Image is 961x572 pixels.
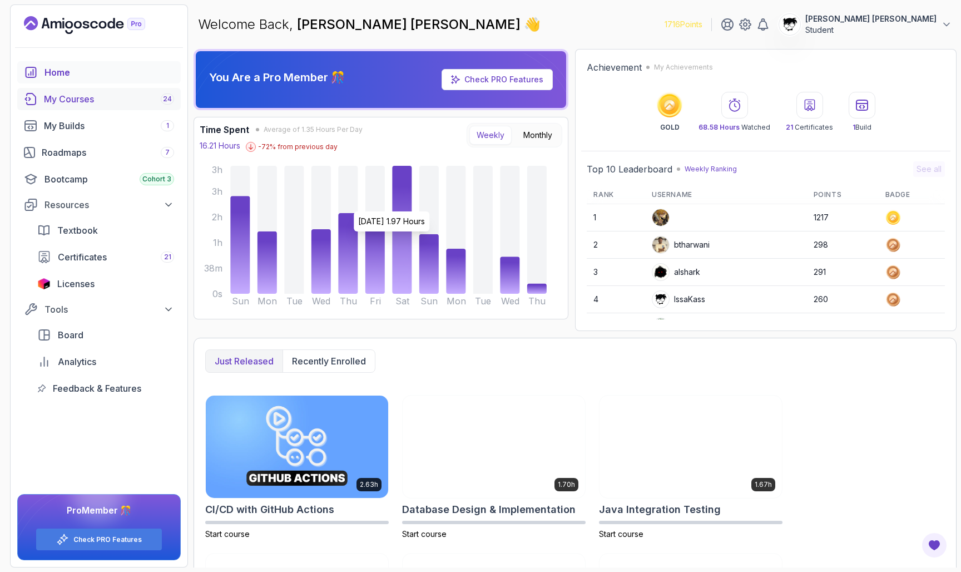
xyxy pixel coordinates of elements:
[652,290,705,308] div: IssaKass
[58,328,83,342] span: Board
[212,211,222,223] tspan: 2h
[165,148,170,157] span: 7
[786,123,833,132] p: Certificates
[403,396,585,498] img: Database Design & Implementation card
[215,354,274,368] p: Just released
[395,295,410,307] tspan: Sat
[652,318,669,335] img: default monster avatar
[31,324,181,346] a: board
[587,286,645,313] td: 4
[645,186,807,204] th: Username
[31,351,181,373] a: analytics
[660,123,680,132] p: GOLD
[807,204,879,231] td: 1217
[652,291,669,308] img: user profile image
[779,13,952,36] button: user profile image[PERSON_NAME] [PERSON_NAME]Student
[44,172,174,186] div: Bootcamp
[587,231,645,259] td: 2
[652,263,700,281] div: alshark
[166,121,169,130] span: 1
[44,198,174,211] div: Resources
[42,146,174,159] div: Roadmaps
[807,186,879,204] th: Points
[31,273,181,295] a: licenses
[599,502,721,517] h2: Java Integration Testing
[558,480,575,489] p: 1.70h
[44,92,174,106] div: My Courses
[599,395,782,540] a: Java Integration Testing card1.67hJava Integration TestingStart course
[652,264,669,280] img: user profile image
[599,529,643,539] span: Start course
[36,528,162,551] button: Check PRO Features
[24,16,171,34] a: Landing page
[205,395,389,540] a: CI/CD with GitHub Actions card2.63hCI/CD with GitHub ActionsStart course
[524,16,541,33] span: 👋
[587,61,642,74] h2: Achievement
[587,162,672,176] h2: Top 10 Leaderboard
[402,529,447,539] span: Start course
[205,502,334,517] h2: CI/CD with GitHub Actions
[17,299,181,319] button: Tools
[464,75,543,84] a: Check PRO Features
[652,236,710,254] div: btharwani
[200,123,249,136] h3: Time Spent
[57,277,95,290] span: Licenses
[44,119,174,132] div: My Builds
[805,24,937,36] p: Student
[286,295,303,307] tspan: Tue
[879,186,945,204] th: Badge
[654,63,713,72] p: My Achievements
[31,219,181,241] a: textbook
[17,115,181,137] a: builds
[442,69,553,90] a: Check PRO Features
[853,123,855,131] span: 1
[58,250,107,264] span: Certificates
[807,259,879,286] td: 291
[312,295,330,307] tspan: Wed
[44,303,174,316] div: Tools
[528,295,546,307] tspan: Thu
[360,480,378,489] p: 2.63h
[17,168,181,190] a: bootcamp
[212,288,222,299] tspan: 0s
[57,224,98,237] span: Textbook
[232,295,249,307] tspan: Sun
[31,246,181,268] a: certificates
[212,164,222,175] tspan: 3h
[587,186,645,204] th: Rank
[205,529,250,539] span: Start course
[142,175,171,184] span: Cohort 3
[699,123,770,132] p: Watched
[652,209,669,226] img: user profile image
[164,253,171,262] span: 21
[340,295,357,307] tspan: Thu
[209,70,345,85] p: You Are a Pro Member 🎊
[264,125,363,134] span: Average of 1.35 Hours Per Day
[17,88,181,110] a: courses
[805,13,937,24] p: [PERSON_NAME] [PERSON_NAME]
[370,295,381,307] tspan: Fri
[17,195,181,215] button: Resources
[53,382,141,395] span: Feedback & Features
[198,16,541,33] p: Welcome Back,
[786,123,793,131] span: 21
[200,140,240,151] p: 16.21 Hours
[779,14,800,35] img: user profile image
[587,259,645,286] td: 3
[44,66,174,79] div: Home
[587,313,645,341] td: 5
[420,295,438,307] tspan: Sun
[665,19,702,30] p: 1716 Points
[204,263,222,274] tspan: 38m
[807,231,879,259] td: 298
[258,142,338,151] p: -72 % from previous day
[212,186,222,197] tspan: 3h
[685,165,737,174] p: Weekly Ranking
[58,355,96,368] span: Analytics
[652,236,669,253] img: user profile image
[913,161,945,177] button: See all
[257,295,277,307] tspan: Mon
[206,396,388,498] img: CI/CD with GitHub Actions card
[475,295,491,307] tspan: Tue
[807,286,879,313] td: 260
